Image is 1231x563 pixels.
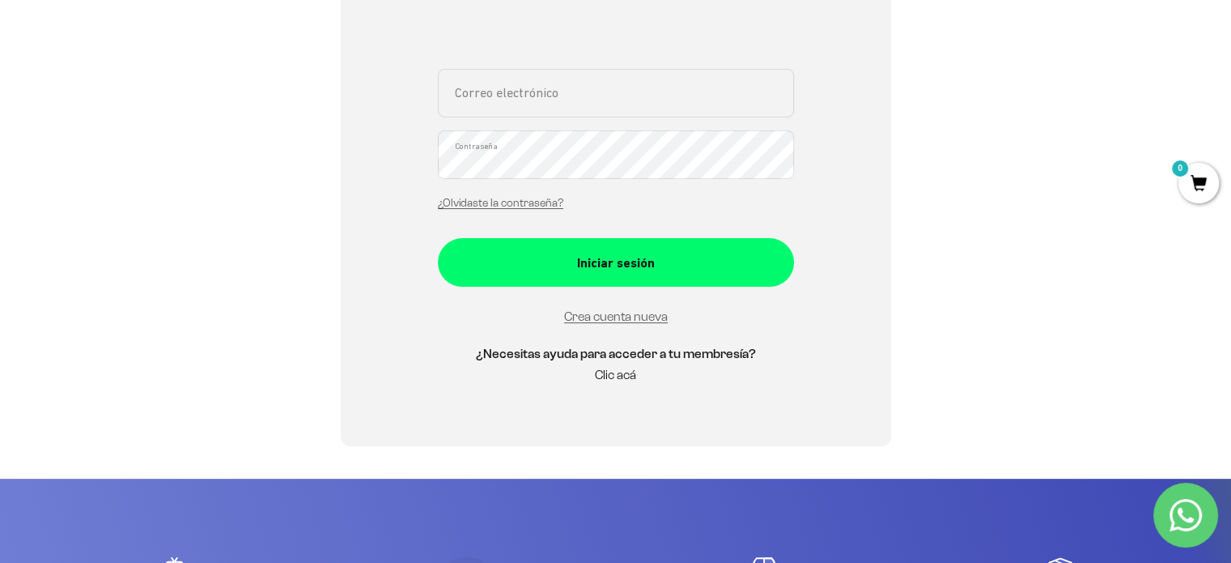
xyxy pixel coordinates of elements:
div: Iniciar sesión [470,253,762,274]
mark: 0 [1170,159,1190,178]
h5: ¿Necesitas ayuda para acceder a tu membresía? [438,343,794,365]
button: Iniciar sesión [438,238,794,287]
a: Crea cuenta nueva [564,309,668,323]
a: ¿Olvidaste la contraseña? [438,197,563,209]
a: 0 [1178,176,1219,194]
a: Clic acá [595,368,636,382]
